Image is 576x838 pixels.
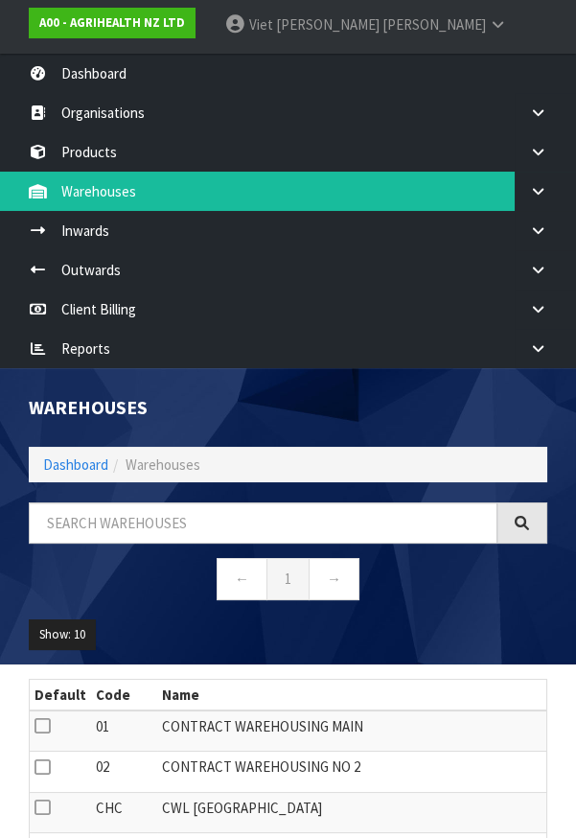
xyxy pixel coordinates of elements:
[382,15,486,34] span: [PERSON_NAME]
[309,558,359,599] a: →
[29,502,497,544] input: Search warehouses
[91,752,157,793] td: 02
[30,680,91,710] th: Default
[91,792,157,833] td: CHC
[217,558,267,599] a: ←
[43,455,108,474] a: Dashboard
[39,14,185,31] strong: A00 - AGRIHEALTH NZ LTD
[29,558,547,605] nav: Page navigation
[91,710,157,752] td: 01
[126,455,200,474] span: Warehouses
[29,619,96,650] button: Show: 10
[29,397,274,418] h1: Warehouses
[249,15,380,34] span: Viet [PERSON_NAME]
[266,558,310,599] a: 1
[91,680,157,710] th: Code
[29,8,196,38] a: A00 - AGRIHEALTH NZ LTD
